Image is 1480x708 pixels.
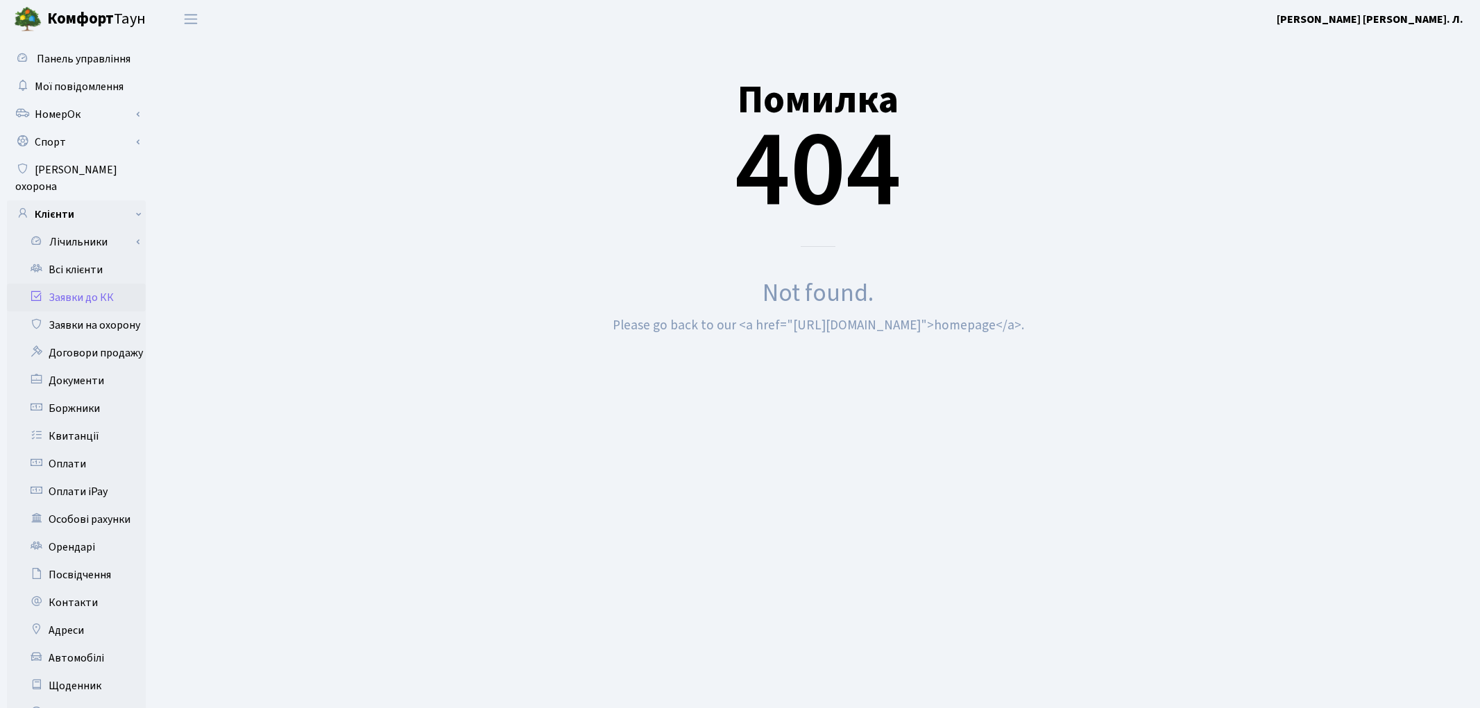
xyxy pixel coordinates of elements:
[7,561,146,589] a: Посвідчення
[7,101,146,128] a: НомерОк
[16,228,146,256] a: Лічильники
[177,275,1459,312] div: Not found.
[7,73,146,101] a: Мої повідомлення
[47,8,114,30] b: Комфорт
[7,478,146,506] a: Оплати iPay
[7,45,146,73] a: Панель управління
[7,644,146,672] a: Автомобілі
[47,8,146,31] span: Таун
[7,200,146,228] a: Клієнти
[177,44,1459,247] div: 404
[1277,11,1463,28] a: [PERSON_NAME] [PERSON_NAME]. Л.
[7,367,146,395] a: Документи
[613,316,1024,335] small: Please go back to our <a href="[URL][DOMAIN_NAME]">homepage</a>.
[7,533,146,561] a: Орендарі
[738,73,899,128] small: Помилка
[7,339,146,367] a: Договори продажу
[7,311,146,339] a: Заявки на охорону
[7,156,146,200] a: [PERSON_NAME] охорона
[7,506,146,533] a: Особові рахунки
[7,128,146,156] a: Спорт
[7,422,146,450] a: Квитанції
[37,51,130,67] span: Панель управління
[7,672,146,700] a: Щоденник
[7,284,146,311] a: Заявки до КК
[7,395,146,422] a: Боржники
[173,8,208,31] button: Переключити навігацію
[7,450,146,478] a: Оплати
[14,6,42,33] img: logo.png
[1277,12,1463,27] b: [PERSON_NAME] [PERSON_NAME]. Л.
[7,589,146,616] a: Контакти
[7,256,146,284] a: Всі клієнти
[7,616,146,644] a: Адреси
[35,79,124,94] span: Мої повідомлення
